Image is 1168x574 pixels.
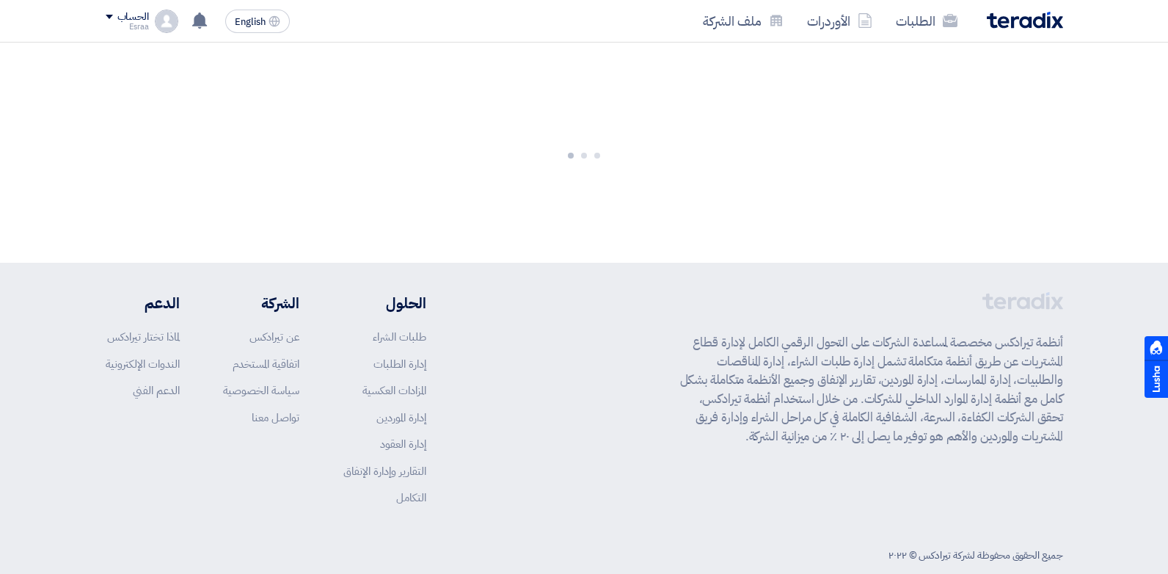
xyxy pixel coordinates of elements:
a: تواصل معنا [252,410,299,426]
a: إدارة الموردين [376,410,426,426]
a: التقارير وإدارة الإنفاق [343,463,426,479]
span: English [235,17,266,27]
div: جميع الحقوق محفوظة لشركة تيرادكس © ٢٠٢٢ [888,548,1062,563]
button: English [225,10,290,33]
a: اتفاقية المستخدم [233,356,299,372]
a: ملف الشركة [691,4,795,38]
a: سياسة الخصوصية [223,382,299,399]
a: إدارة الطلبات [373,356,426,372]
a: الأوردرات [795,4,884,38]
a: طلبات الشراء [373,329,426,345]
a: الدعم الفني [133,382,180,399]
img: Teradix logo [987,12,1063,29]
a: لماذا تختار تيرادكس [107,329,180,345]
a: المزادات العكسية [362,382,426,399]
a: الندوات الإلكترونية [106,356,180,372]
li: الشركة [223,292,299,314]
li: الحلول [343,292,426,314]
a: التكامل [396,490,426,506]
a: إدارة العقود [380,436,426,452]
div: Esraa [106,23,149,31]
img: profile_test.png [155,10,178,33]
p: أنظمة تيرادكس مخصصة لمساعدة الشركات على التحول الرقمي الكامل لإدارة قطاع المشتريات عن طريق أنظمة ... [680,333,1063,446]
div: الحساب [117,11,149,23]
a: عن تيرادكس [249,329,299,345]
li: الدعم [106,292,180,314]
a: الطلبات [884,4,969,38]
